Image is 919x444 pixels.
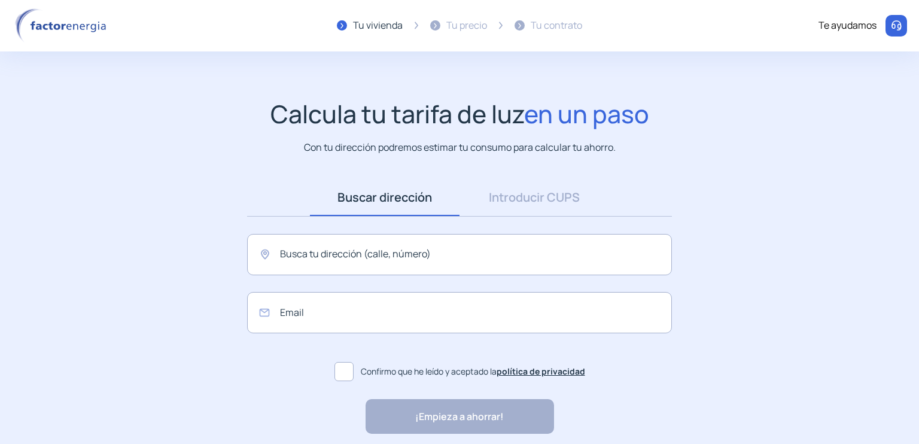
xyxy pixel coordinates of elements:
p: Con tu dirección podremos estimar tu consumo para calcular tu ahorro. [304,140,616,155]
span: Confirmo que he leído y aceptado la [361,365,585,378]
h1: Calcula tu tarifa de luz [270,99,649,129]
img: llamar [890,20,902,32]
img: logo factor [12,8,114,43]
a: Buscar dirección [310,179,459,216]
a: política de privacidad [497,366,585,377]
div: Te ayudamos [818,18,877,34]
div: Tu contrato [531,18,582,34]
div: Tu vivienda [353,18,403,34]
a: Introducir CUPS [459,179,609,216]
span: en un paso [524,97,649,130]
div: Tu precio [446,18,487,34]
